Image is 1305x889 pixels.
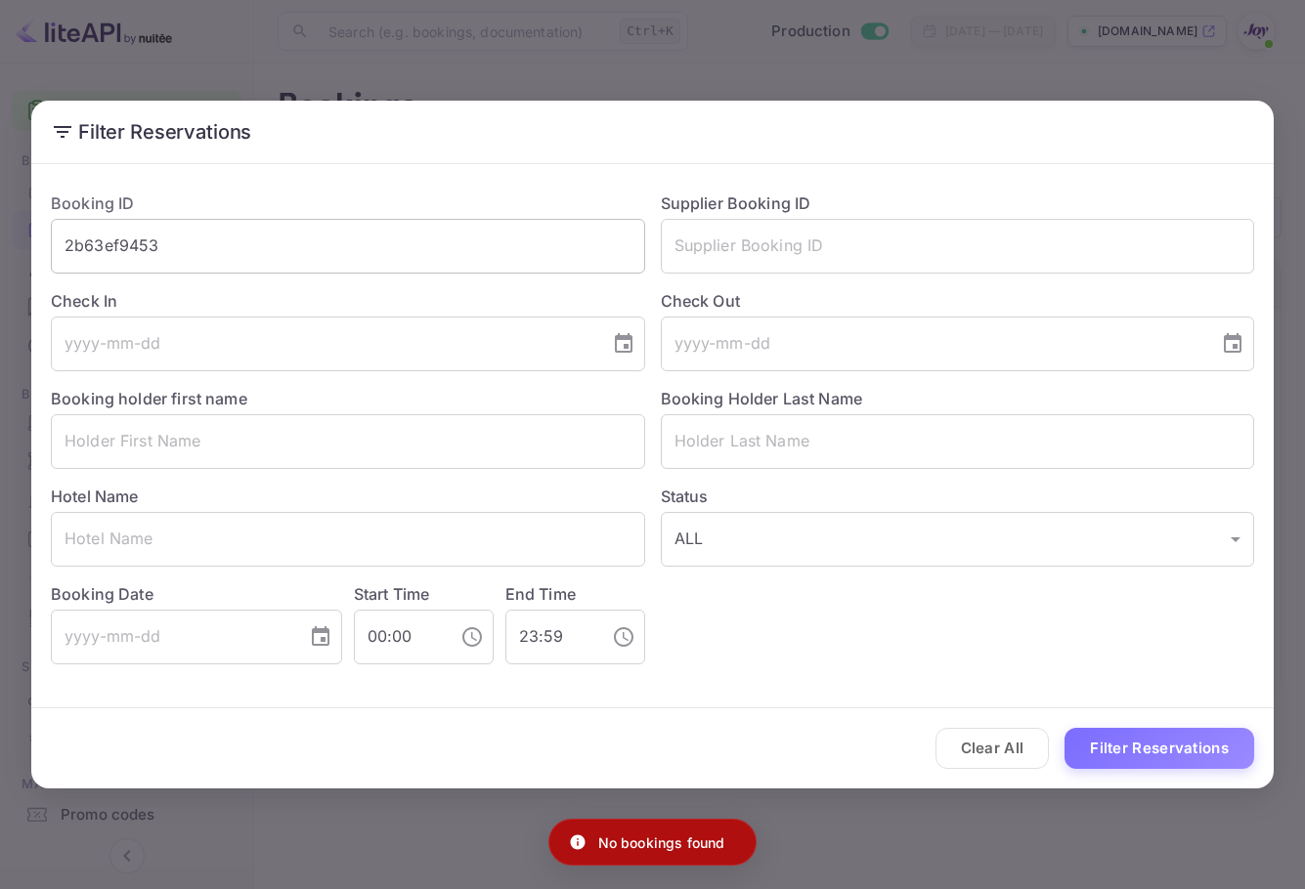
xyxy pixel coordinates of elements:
[604,324,643,363] button: Choose date
[51,414,645,469] input: Holder First Name
[1065,728,1254,770] button: Filter Reservations
[661,485,1255,508] label: Status
[598,832,725,853] p: No bookings found
[354,610,445,664] input: hh:mm
[51,389,247,408] label: Booking holder first name
[51,193,135,213] label: Booking ID
[354,584,430,604] label: Start Time
[661,219,1255,274] input: Supplier Booking ID
[51,610,293,664] input: yyyy-mm-dd
[51,487,139,506] label: Hotel Name
[453,617,492,656] button: Choose time, selected time is 12:00 AM
[604,617,643,656] button: Choose time, selected time is 11:59 PM
[505,584,576,604] label: End Time
[505,610,596,664] input: hh:mm
[301,617,340,656] button: Choose date
[661,414,1255,469] input: Holder Last Name
[51,512,645,567] input: Hotel Name
[51,582,342,606] label: Booking Date
[1213,324,1252,363] button: Choose date
[661,512,1255,567] div: ALL
[661,193,811,213] label: Supplier Booking ID
[661,289,1255,313] label: Check Out
[661,389,863,408] label: Booking Holder Last Name
[51,219,645,274] input: Booking ID
[31,101,1274,163] h2: Filter Reservations
[661,317,1206,371] input: yyyy-mm-dd
[935,728,1050,770] button: Clear All
[51,289,645,313] label: Check In
[51,317,596,371] input: yyyy-mm-dd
